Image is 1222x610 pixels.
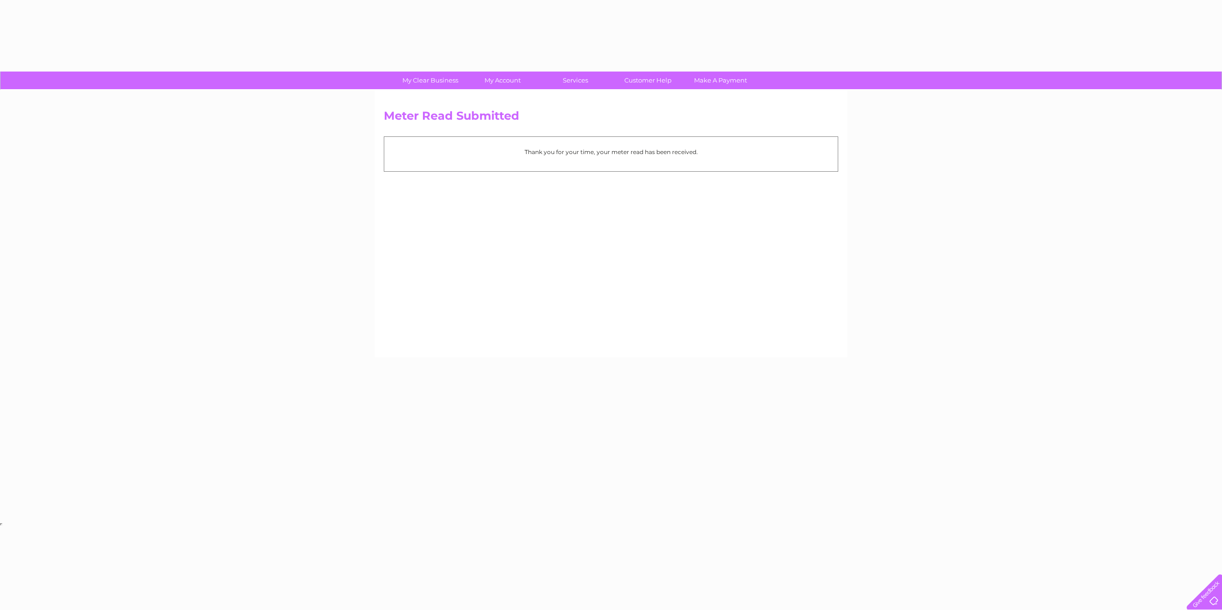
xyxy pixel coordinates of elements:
a: Customer Help [609,72,687,89]
p: Thank you for your time, your meter read has been received. [389,147,833,156]
h2: Meter Read Submitted [384,109,838,127]
a: My Clear Business [391,72,470,89]
a: Services [536,72,615,89]
a: Make A Payment [681,72,760,89]
a: My Account [464,72,542,89]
